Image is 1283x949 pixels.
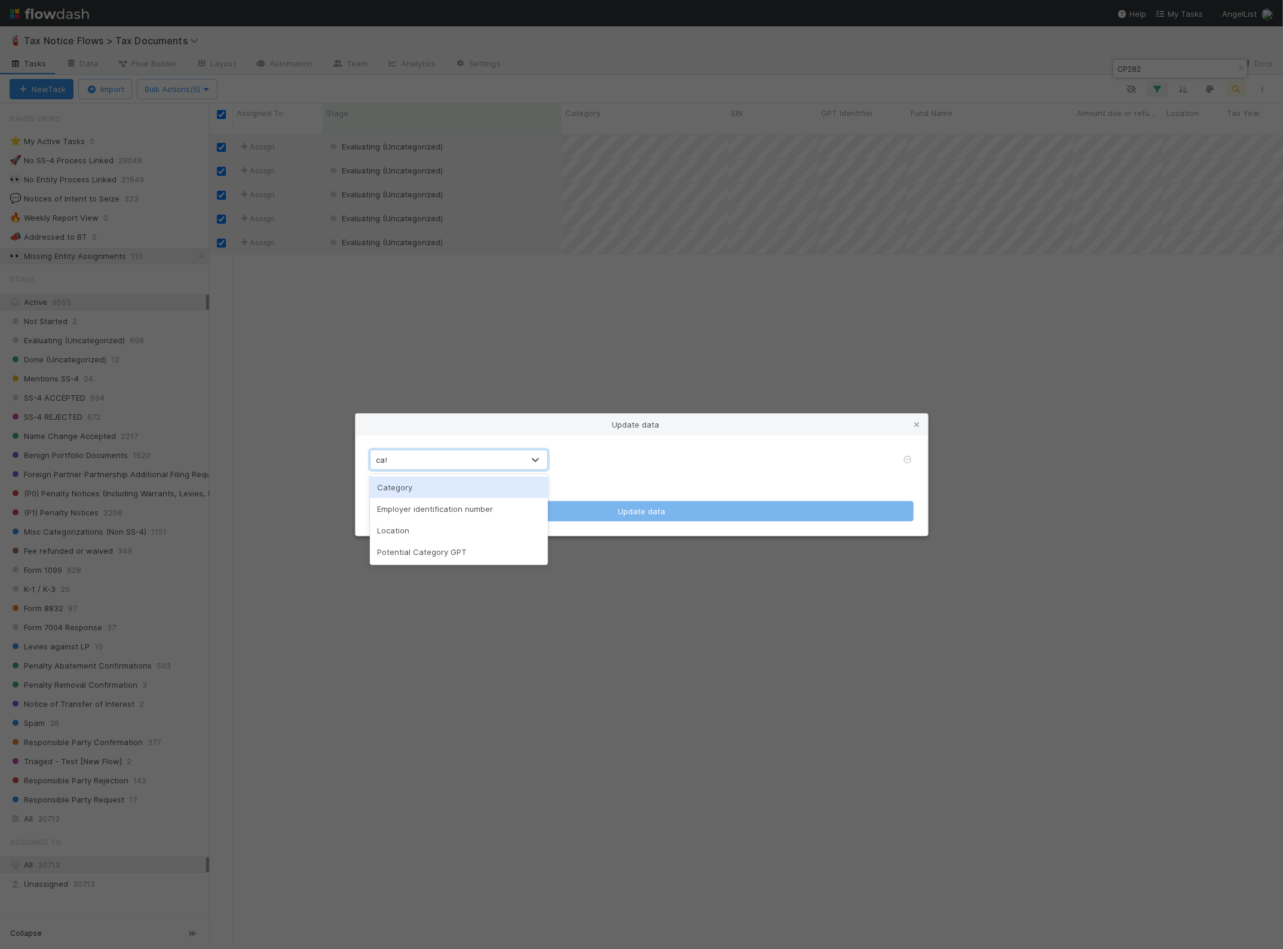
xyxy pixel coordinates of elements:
[370,477,548,498] div: Category
[370,541,548,563] div: Potential Category GPT
[370,501,914,521] button: Update data
[370,498,548,520] div: Employer identification number
[370,520,548,541] div: Location
[356,414,928,435] div: Update data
